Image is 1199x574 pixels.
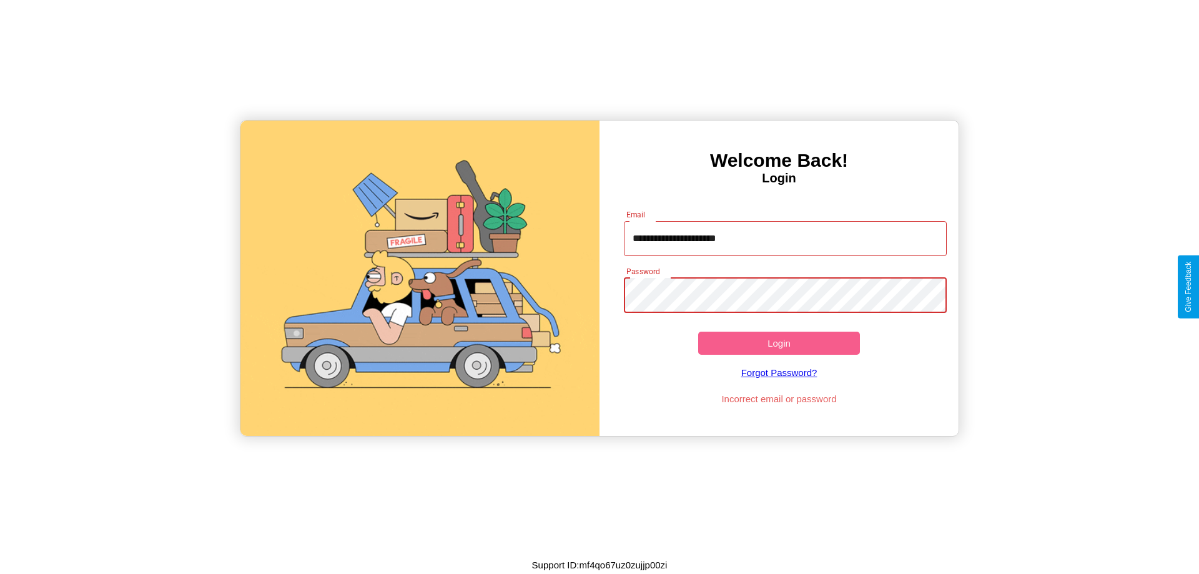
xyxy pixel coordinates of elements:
[626,209,646,220] label: Email
[240,121,599,436] img: gif
[599,150,959,171] h3: Welcome Back!
[1184,262,1193,312] div: Give Feedback
[532,557,668,573] p: Support ID: mf4qo67uz0zujjp00zi
[618,355,941,390] a: Forgot Password?
[698,332,860,355] button: Login
[599,171,959,186] h4: Login
[626,266,659,277] label: Password
[618,390,941,407] p: Incorrect email or password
